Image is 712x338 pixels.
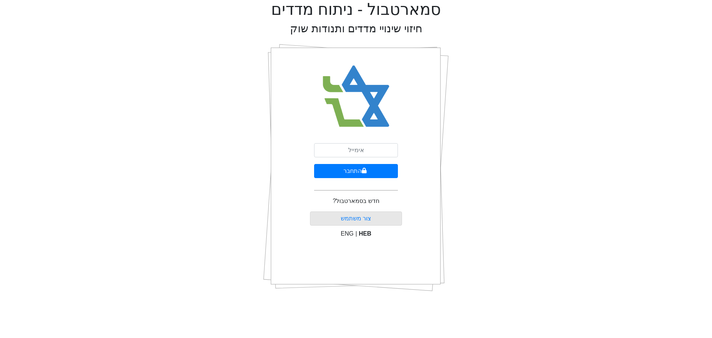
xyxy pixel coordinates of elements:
[333,197,379,206] p: חדש בסמארטבול?
[290,22,422,35] h2: חיזוי שינויי מדדים ותנודות שוק
[359,230,372,237] span: HEB
[310,211,402,226] button: צור משתמש
[341,230,354,237] span: ENG
[341,215,371,221] a: צור משתמש
[314,143,398,157] input: אימייל
[355,230,357,237] span: |
[314,164,398,178] button: התחבר
[316,56,396,137] img: Smart Bull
